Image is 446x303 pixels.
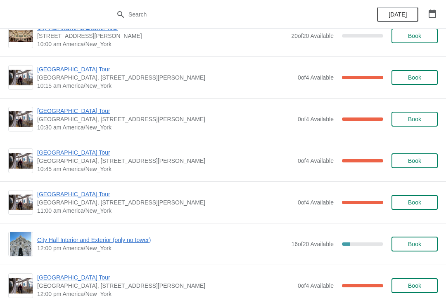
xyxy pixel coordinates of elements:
[408,241,421,247] span: Book
[37,73,294,82] span: [GEOGRAPHIC_DATA], [STREET_ADDRESS][PERSON_NAME]
[408,157,421,164] span: Book
[291,33,334,39] span: 20 of 20 Available
[37,148,294,157] span: [GEOGRAPHIC_DATA] Tour
[37,165,294,173] span: 10:45 am America/New_York
[408,116,421,122] span: Book
[37,123,294,132] span: 10:30 am America/New_York
[298,199,334,206] span: 0 of 4 Available
[37,157,294,165] span: [GEOGRAPHIC_DATA], [STREET_ADDRESS][PERSON_NAME]
[391,112,438,127] button: Book
[37,282,294,290] span: [GEOGRAPHIC_DATA], [STREET_ADDRESS][PERSON_NAME]
[37,290,294,298] span: 12:00 pm America/New_York
[37,190,294,198] span: [GEOGRAPHIC_DATA] Tour
[37,65,294,73] span: [GEOGRAPHIC_DATA] Tour
[298,74,334,81] span: 0 of 4 Available
[37,40,287,48] span: 10:00 am America/New_York
[391,195,438,210] button: Book
[408,282,421,289] span: Book
[9,111,33,127] img: City Hall Tower Tour | City Hall Visitor Center, 1400 John F Kennedy Boulevard Suite 121, Philade...
[37,273,294,282] span: [GEOGRAPHIC_DATA] Tour
[391,153,438,168] button: Book
[298,282,334,289] span: 0 of 4 Available
[37,115,294,123] span: [GEOGRAPHIC_DATA], [STREET_ADDRESS][PERSON_NAME]
[391,28,438,43] button: Book
[9,30,33,42] img: City Hall Interior & Exterior Tour | 1400 John F Kennedy Boulevard, Suite 121, Philadelphia, PA, ...
[298,116,334,122] span: 0 of 4 Available
[9,278,33,294] img: City Hall Tower Tour | City Hall Visitor Center, 1400 John F Kennedy Boulevard Suite 121, Philade...
[391,237,438,251] button: Book
[128,7,334,22] input: Search
[37,236,287,244] span: City Hall Interior and Exterior (only no tower)
[391,70,438,85] button: Book
[37,82,294,90] span: 10:15 am America/New_York
[408,33,421,39] span: Book
[298,157,334,164] span: 0 of 4 Available
[9,153,33,169] img: City Hall Tower Tour | City Hall Visitor Center, 1400 John F Kennedy Boulevard Suite 121, Philade...
[408,199,421,206] span: Book
[37,107,294,115] span: [GEOGRAPHIC_DATA] Tour
[37,198,294,207] span: [GEOGRAPHIC_DATA], [STREET_ADDRESS][PERSON_NAME]
[391,278,438,293] button: Book
[37,32,287,40] span: [STREET_ADDRESS][PERSON_NAME]
[377,7,418,22] button: [DATE]
[10,232,32,256] img: City Hall Interior and Exterior (only no tower) | | 12:00 pm America/New_York
[9,195,33,211] img: City Hall Tower Tour | City Hall Visitor Center, 1400 John F Kennedy Boulevard Suite 121, Philade...
[37,207,294,215] span: 11:00 am America/New_York
[37,244,287,252] span: 12:00 pm America/New_York
[408,74,421,81] span: Book
[291,241,334,247] span: 16 of 20 Available
[9,70,33,86] img: City Hall Tower Tour | City Hall Visitor Center, 1400 John F Kennedy Boulevard Suite 121, Philade...
[389,11,407,18] span: [DATE]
